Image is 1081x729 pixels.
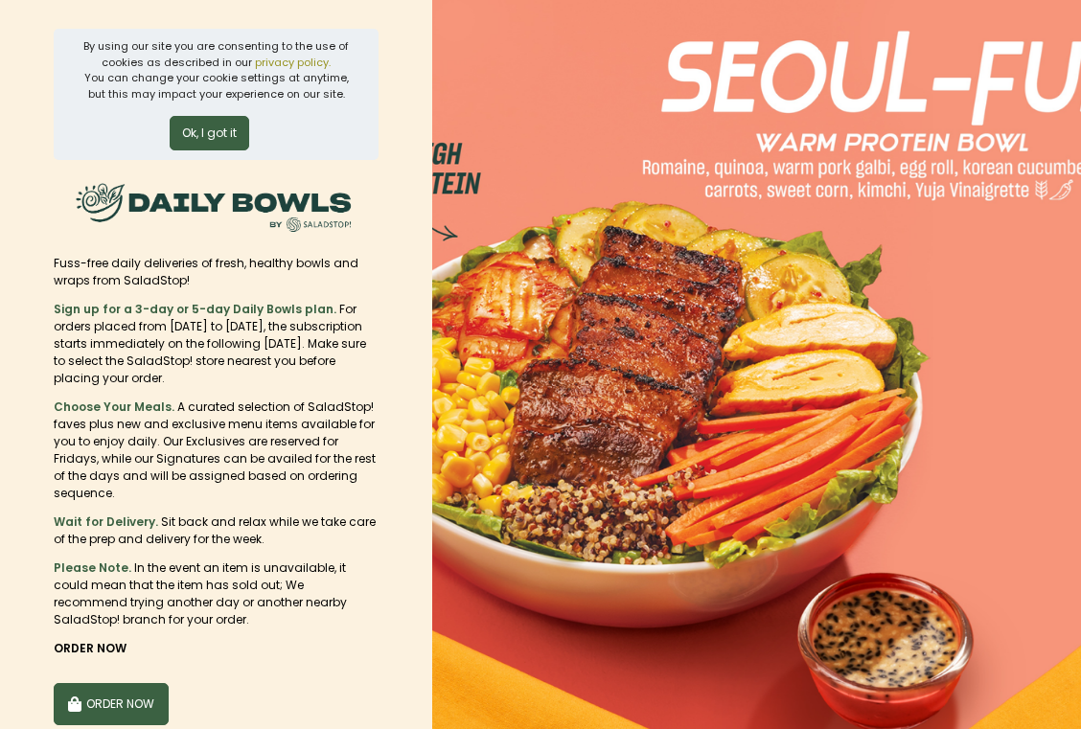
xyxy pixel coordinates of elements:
div: In the event an item is unavailable, it could mean that the item has sold out; We recommend tryin... [54,559,379,628]
div: Fuss-free daily deliveries of fresh, healthy bowls and wraps from SaladStop! [54,255,379,289]
div: ORDER NOW [54,640,379,657]
button: Ok, I got it [170,116,249,150]
div: A curated selection of SaladStop! faves plus new and exclusive menu items available for you to en... [54,399,379,502]
div: For orders placed from [DATE] to [DATE], the subscription starts immediately on the following [DA... [54,301,379,387]
a: privacy policy. [255,55,331,70]
button: ORDER NOW [54,683,169,725]
b: Wait for Delivery. [54,513,158,530]
b: Please Note. [54,559,131,576]
img: SaladStop! [70,171,357,243]
div: By using our site you are consenting to the use of cookies as described in our You can change you... [83,38,349,102]
b: Choose Your Meals. [54,399,174,415]
b: Sign up for a 3-day or 5-day Daily Bowls plan. [54,301,336,317]
div: Sit back and relax while we take care of the prep and delivery for the week. [54,513,379,548]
